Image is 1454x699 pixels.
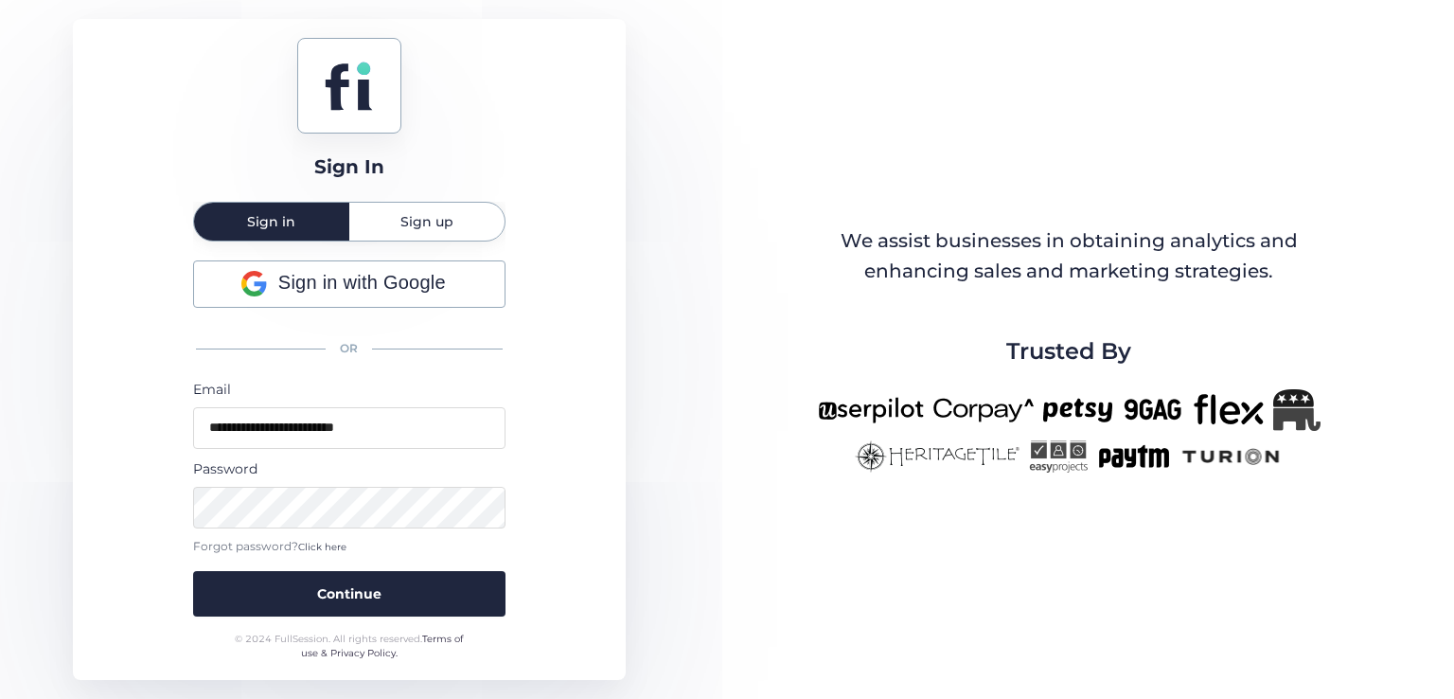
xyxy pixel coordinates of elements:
div: Sign In [314,152,384,182]
div: Forgot password? [193,538,505,556]
div: © 2024 FullSession. All rights reserved. [226,632,471,661]
div: We assist businesses in obtaining analytics and enhancing sales and marketing strategies. [819,226,1319,286]
div: OR [193,329,505,369]
div: Email [193,379,505,400]
img: flex-new.png [1194,389,1264,431]
img: heritagetile-new.png [855,440,1020,473]
div: Password [193,458,505,479]
img: userpilot-new.png [818,389,924,431]
span: Continue [317,583,381,604]
img: corpay-new.png [933,389,1034,431]
span: Sign in with Google [278,268,446,297]
span: Trusted By [1006,333,1131,369]
img: 9gag-new.png [1122,389,1184,431]
span: Click here [298,541,346,553]
img: petsy-new.png [1043,389,1112,431]
span: Sign up [400,215,453,228]
img: turion-new.png [1179,440,1283,473]
button: Continue [193,571,505,617]
img: Republicanlogo-bw.png [1273,389,1321,431]
img: easyprojects-new.png [1029,440,1088,473]
span: Sign in [247,215,295,228]
img: paytm-new.png [1097,440,1170,473]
